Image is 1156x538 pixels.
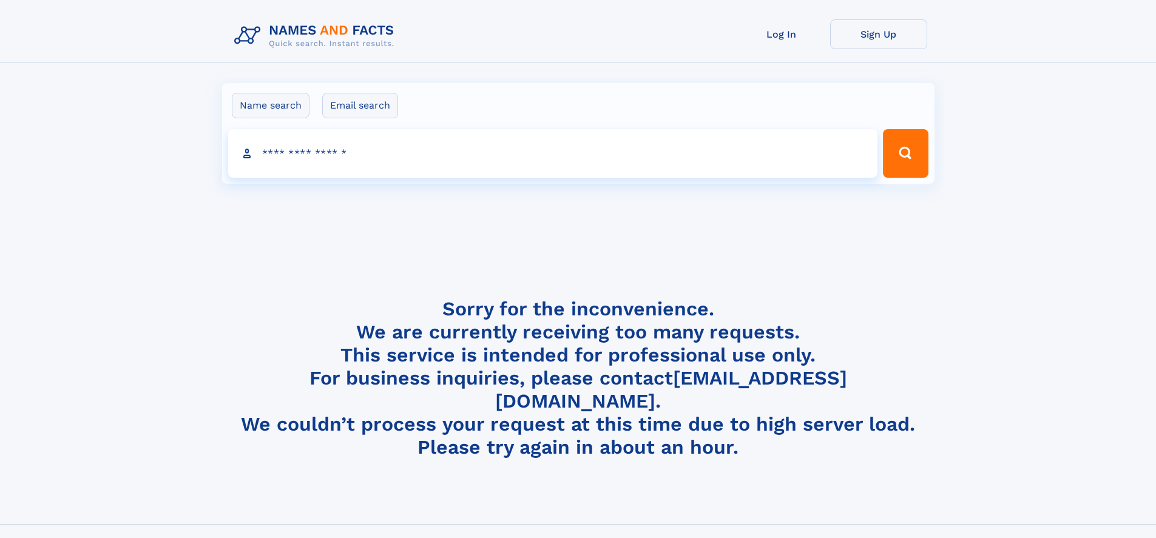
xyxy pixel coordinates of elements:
[883,129,928,178] button: Search Button
[229,19,404,52] img: Logo Names and Facts
[830,19,927,49] a: Sign Up
[322,93,398,118] label: Email search
[229,297,927,459] h4: Sorry for the inconvenience. We are currently receiving too many requests. This service is intend...
[228,129,878,178] input: search input
[232,93,309,118] label: Name search
[495,366,847,412] a: [EMAIL_ADDRESS][DOMAIN_NAME]
[733,19,830,49] a: Log In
